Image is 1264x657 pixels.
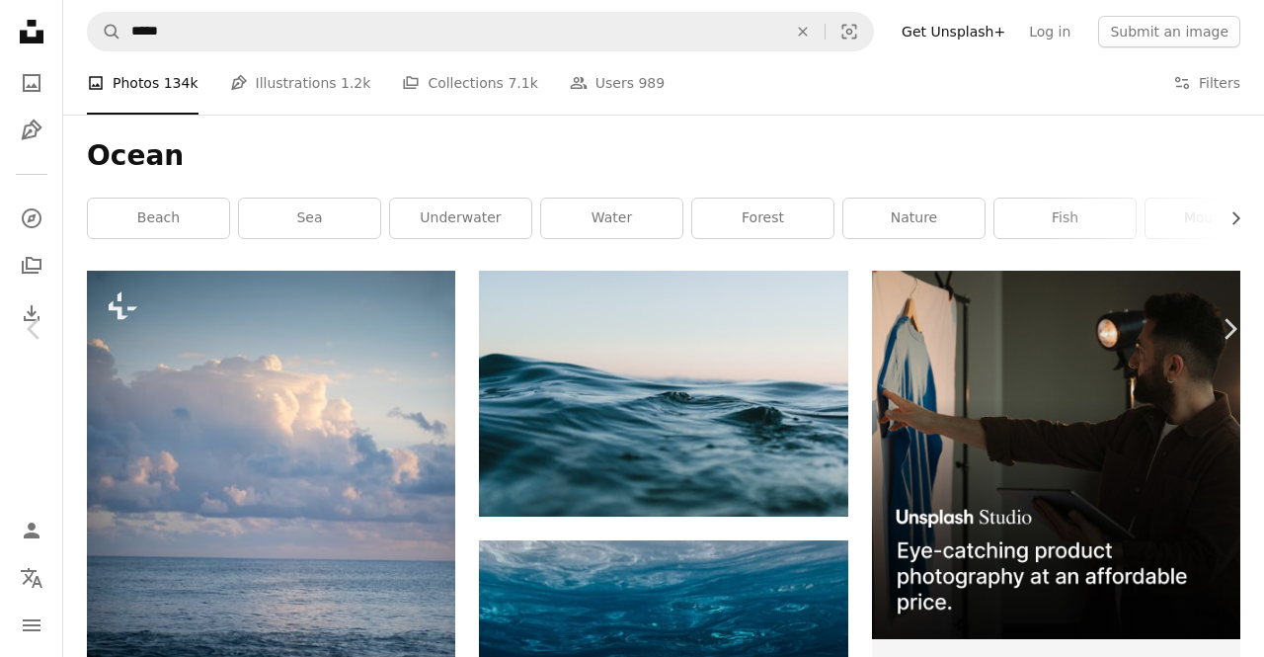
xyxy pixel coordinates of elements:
a: forest [692,199,833,238]
a: Illustrations 1.2k [230,51,371,115]
button: Filters [1173,51,1240,115]
button: Clear [781,13,825,50]
h1: Ocean [87,138,1240,174]
a: fish [994,199,1136,238]
a: Illustrations [12,111,51,150]
a: Users 989 [570,51,665,115]
button: Visual search [826,13,873,50]
a: Collections 7.1k [402,51,537,115]
img: file-1715714098234-25b8b4e9d8faimage [872,271,1240,639]
a: body of water under sky [479,384,847,402]
button: Language [12,558,51,598]
button: Search Unsplash [88,13,121,50]
button: Submit an image [1098,16,1240,47]
a: Get Unsplash+ [890,16,1017,47]
form: Find visuals sitewide [87,12,874,51]
img: body of water under sky [479,271,847,517]
a: water [541,199,682,238]
a: Log in / Sign up [12,511,51,550]
span: 7.1k [508,72,537,94]
span: 1.2k [341,72,370,94]
button: Menu [12,606,51,645]
a: nature [843,199,985,238]
a: Photos [12,63,51,103]
a: Next [1195,234,1264,424]
button: scroll list to the right [1218,199,1240,238]
a: Explore [12,199,51,238]
a: underwater [390,199,531,238]
a: Log in [1017,16,1082,47]
a: beach [88,199,229,238]
span: 989 [638,72,665,94]
a: sea [239,199,380,238]
a: a body of water with clouds above it [87,537,455,555]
